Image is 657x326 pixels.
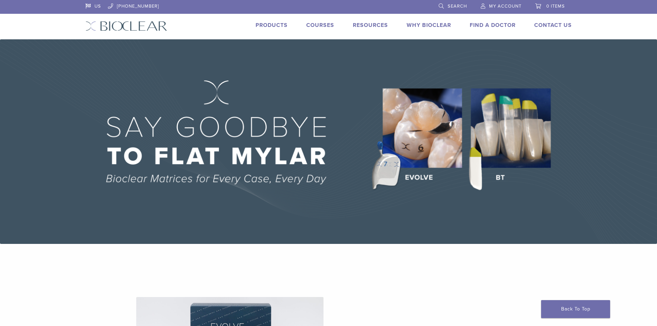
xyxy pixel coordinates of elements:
[448,3,467,9] span: Search
[489,3,521,9] span: My Account
[353,22,388,29] a: Resources
[86,21,167,31] img: Bioclear
[534,22,572,29] a: Contact Us
[407,22,451,29] a: Why Bioclear
[470,22,516,29] a: Find A Doctor
[546,3,565,9] span: 0 items
[306,22,334,29] a: Courses
[541,300,610,318] a: Back To Top
[256,22,288,29] a: Products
